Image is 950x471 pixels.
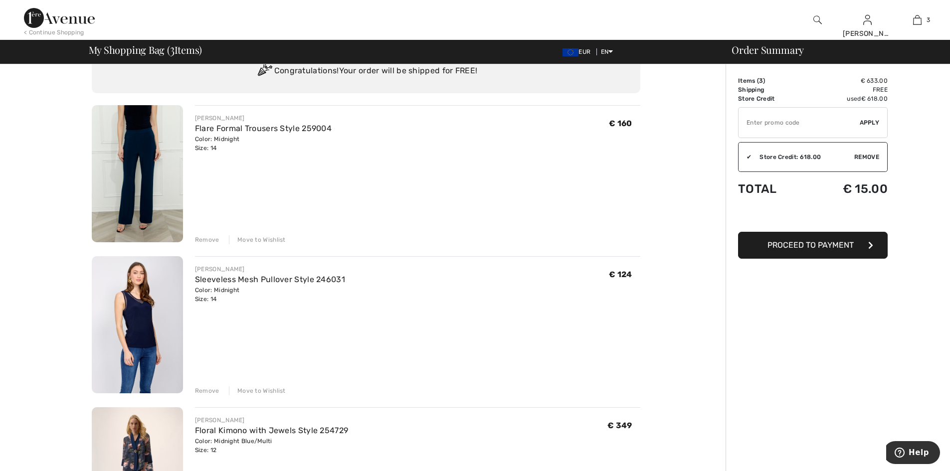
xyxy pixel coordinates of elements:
[720,45,944,55] div: Order Summary
[607,421,632,430] span: € 349
[854,153,879,161] span: Remove
[893,14,942,26] a: 3
[170,42,175,55] span: 3
[89,45,202,55] span: My Shopping Bag ( Items)
[843,28,892,39] div: [PERSON_NAME]
[24,8,95,28] img: 1ère Avenue
[601,48,613,55] span: EN
[860,118,880,127] span: Apply
[24,28,84,37] div: < Continue Shopping
[863,14,872,26] img: My Info
[254,61,274,81] img: Congratulation2.svg
[195,275,345,284] a: Sleeveless Mesh Pullover Style 246031
[195,235,219,244] div: Remove
[752,153,854,161] div: Store Credit: 618.00
[195,114,332,123] div: [PERSON_NAME]
[861,95,888,102] span: € 618.00
[229,235,286,244] div: Move to Wishlist
[759,77,763,84] span: 3
[807,172,888,206] td: € 15.00
[738,76,807,85] td: Items ( )
[738,172,807,206] td: Total
[609,270,632,279] span: € 124
[195,426,348,435] a: Floral Kimono with Jewels Style 254729
[738,232,888,259] button: Proceed to Payment
[195,124,332,133] a: Flare Formal Trousers Style 259004
[807,85,888,94] td: Free
[563,48,594,55] span: EUR
[92,105,183,242] img: Flare Formal Trousers Style 259004
[195,386,219,395] div: Remove
[563,48,578,56] img: Euro
[739,153,752,161] div: ✔
[195,437,348,455] div: Color: Midnight Blue/Multi Size: 12
[767,240,854,250] span: Proceed to Payment
[92,256,183,393] img: Sleeveless Mesh Pullover Style 246031
[913,14,922,26] img: My Bag
[104,61,628,81] div: Congratulations! Your order will be shipped for FREE!
[195,286,345,304] div: Color: Midnight Size: 14
[813,14,822,26] img: search the website
[886,441,940,466] iframe: Opens a widget where you can find more information
[229,386,286,395] div: Move to Wishlist
[609,119,632,128] span: € 160
[195,416,348,425] div: [PERSON_NAME]
[738,85,807,94] td: Shipping
[807,76,888,85] td: € 633.00
[863,15,872,24] a: Sign In
[738,94,807,103] td: Store Credit
[807,94,888,103] td: used
[195,265,345,274] div: [PERSON_NAME]
[927,15,930,24] span: 3
[739,108,860,138] input: Promo code
[195,135,332,153] div: Color: Midnight Size: 14
[738,206,888,228] iframe: PayPal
